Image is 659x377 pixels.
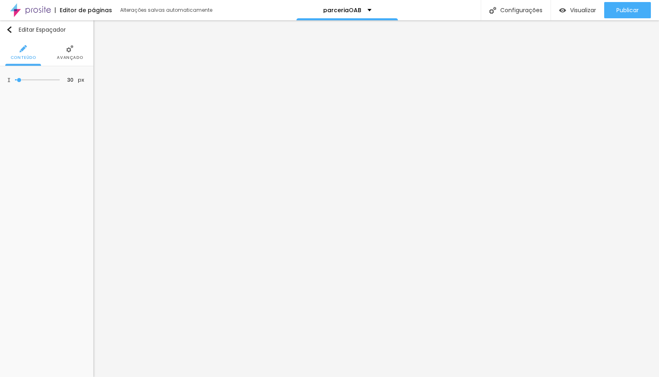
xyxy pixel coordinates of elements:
img: Icone [7,78,11,82]
img: view-1.svg [559,7,566,14]
button: px [76,77,86,84]
p: parceriaOAB [323,7,361,13]
button: Visualizar [551,2,604,18]
img: Icone [66,45,73,52]
div: Alterações salvas automaticamente [120,8,214,13]
img: Icone [489,7,496,14]
span: Conteúdo [11,56,36,60]
span: Publicar [616,7,639,13]
button: Publicar [604,2,651,18]
div: Editor de páginas [55,7,112,13]
div: Editar Espaçador [6,26,66,33]
img: Icone [6,26,13,33]
span: Visualizar [570,7,596,13]
img: Icone [19,45,27,52]
iframe: Editor [93,20,659,377]
span: Avançado [57,56,83,60]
